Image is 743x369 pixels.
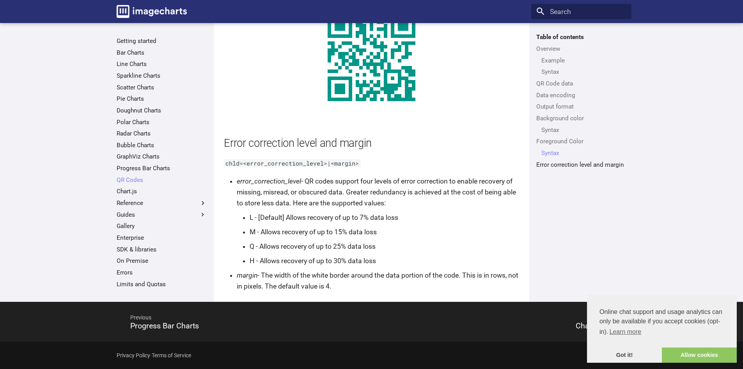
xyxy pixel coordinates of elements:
a: Terms of Service [152,352,191,358]
nav: Overview [536,57,626,76]
li: H - Allows recovery of up to 30% data loss [250,255,519,266]
a: Line Charts [117,60,207,68]
nav: Background color [536,126,626,134]
a: Output format [536,103,626,111]
a: Syntax [541,126,626,134]
a: Background color [536,114,626,122]
span: Chart.js [576,321,602,330]
a: Syntax [541,149,626,157]
a: QR Codes [117,176,207,184]
a: On Premise [117,257,207,265]
a: Error correction level and margin [536,161,626,169]
a: Getting started [117,37,207,45]
a: Image-Charts documentation [113,2,190,21]
span: Next [372,307,611,328]
li: - The width of the white border around the data portion of the code. This is in rows, not in pixe... [237,270,519,292]
a: Privacy Policy [117,352,150,358]
a: Limits and Quotas [117,280,207,288]
input: Search [531,4,631,20]
li: L - [Default] Allows recovery of up to 7% data loss [250,212,519,223]
a: Overview [536,45,626,53]
a: Example [541,57,626,64]
a: GraphViz Charts [117,153,207,160]
a: Errors [117,269,207,276]
a: Foreground Color [536,137,626,145]
a: PreviousProgress Bar Charts [112,304,372,340]
em: error_correction_level [237,177,301,185]
a: Sparkline Charts [117,72,207,80]
a: Progress Bar Charts [117,164,207,172]
span: Online chat support and usage analytics can only be available if you accept cookies (opt-in). [599,307,724,338]
a: Doughnut Charts [117,107,207,114]
em: margin [237,271,257,279]
a: Gallery [117,222,207,230]
div: cookieconsent [587,295,737,363]
a: Enterprise [117,234,207,242]
a: Scatter Charts [117,84,207,91]
a: learn more about cookies [608,326,642,338]
span: Progress Bar Charts [130,321,199,330]
code: chld=<error_correction_level>|<margin> [224,159,361,167]
a: SDK & libraries [117,246,207,253]
a: allow cookies [662,348,737,363]
li: M - Allows recovery of up to 15% data loss [250,226,519,237]
img: logo [117,5,187,18]
a: NextChart.js [372,304,632,340]
a: Pie Charts [117,95,207,103]
label: Table of contents [531,33,631,41]
a: Chart.js [117,187,207,195]
a: Data encoding [536,91,626,99]
a: Polar Charts [117,118,207,126]
a: QR Code data [536,80,626,87]
a: Syntax [541,68,626,76]
li: - QR codes support four levels of error correction to enable recovery of missing, misread, or obs... [237,176,519,266]
nav: Foreground Color [536,149,626,157]
span: Previous [122,307,361,328]
h2: Error correction level and margin [224,136,519,151]
label: Guides [117,211,207,219]
a: dismiss cookie message [587,348,662,363]
a: Bar Charts [117,49,207,57]
a: Radar Charts [117,130,207,137]
a: Status Page [117,292,207,299]
label: Reference [117,199,207,207]
li: Q - Allows recovery of up to 25% data loss [250,241,519,252]
nav: Table of contents [531,33,631,168]
div: - [117,348,191,363]
a: Bubble Charts [117,141,207,149]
